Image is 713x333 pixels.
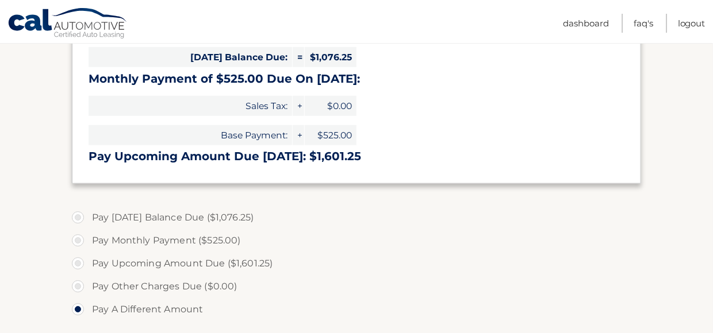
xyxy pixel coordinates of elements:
[293,125,304,145] span: +
[634,14,653,33] a: FAQ's
[89,96,292,116] span: Sales Tax:
[89,47,292,67] span: [DATE] Balance Due:
[89,125,292,145] span: Base Payment:
[293,47,304,67] span: =
[89,72,624,86] h3: Monthly Payment of $525.00 Due On [DATE]:
[72,298,641,321] label: Pay A Different Amount
[305,47,356,67] span: $1,076.25
[678,14,706,33] a: Logout
[7,7,128,41] a: Cal Automotive
[72,229,641,252] label: Pay Monthly Payment ($525.00)
[72,252,641,275] label: Pay Upcoming Amount Due ($1,601.25)
[293,96,304,116] span: +
[72,275,641,298] label: Pay Other Charges Due ($0.00)
[563,14,609,33] a: Dashboard
[72,206,641,229] label: Pay [DATE] Balance Due ($1,076.25)
[305,96,356,116] span: $0.00
[305,125,356,145] span: $525.00
[89,149,624,164] h3: Pay Upcoming Amount Due [DATE]: $1,601.25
